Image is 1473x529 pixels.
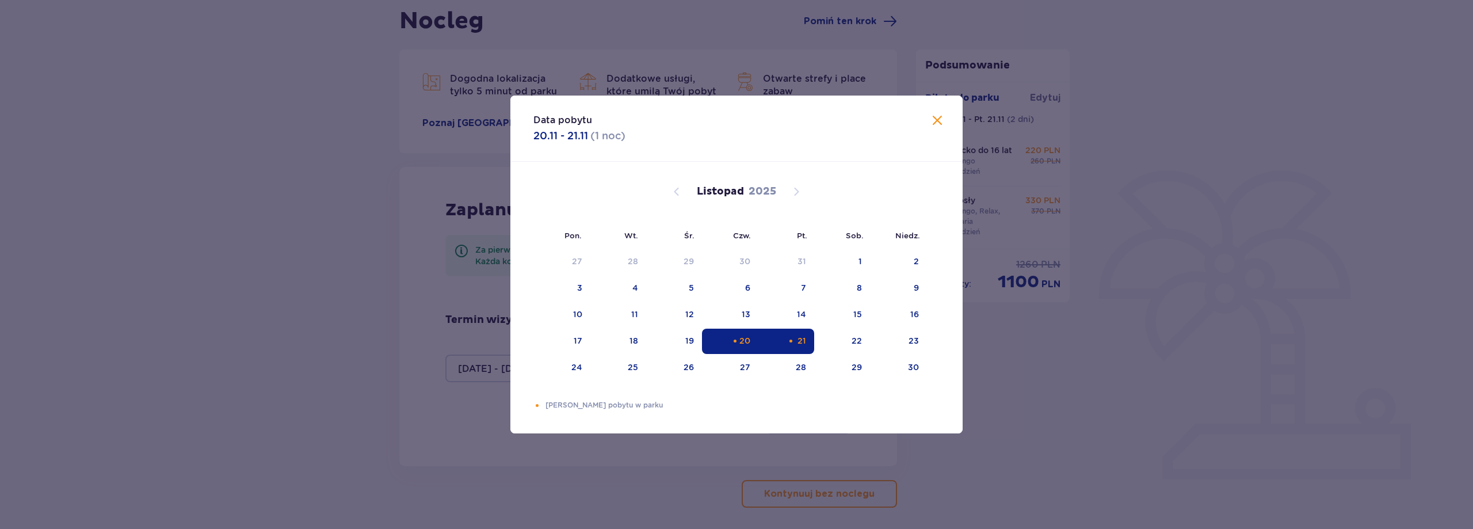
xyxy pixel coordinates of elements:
td: Choose wtorek, 25 listopada 2025 as your check-in date. It’s available. [590,355,646,380]
td: Choose czwartek, 6 listopada 2025 as your check-in date. It’s available. [702,276,759,301]
div: 19 [685,335,694,347]
td: Choose środa, 26 listopada 2025 as your check-in date. It’s available. [646,355,702,380]
td: Choose sobota, 1 listopada 2025 as your check-in date. It’s available. [814,249,870,275]
td: Choose piątek, 31 października 2025 as your check-in date. It’s available. [758,249,814,275]
td: Choose niedziela, 23 listopada 2025 as your check-in date. It’s available. [870,329,927,354]
p: Listopad [697,185,744,199]
td: Choose niedziela, 30 listopada 2025 as your check-in date. It’s available. [870,355,927,380]
div: 27 [740,361,750,373]
td: Choose niedziela, 9 listopada 2025 as your check-in date. It’s available. [870,276,927,301]
p: [PERSON_NAME] pobytu w parku [545,400,940,410]
td: Choose wtorek, 18 listopada 2025 as your check-in date. It’s available. [590,329,646,354]
td: Choose wtorek, 11 listopada 2025 as your check-in date. It’s available. [590,302,646,328]
div: Calendar [510,162,963,400]
div: 3 [577,282,582,294]
td: Choose sobota, 15 listopada 2025 as your check-in date. It’s available. [814,302,870,328]
div: 18 [629,335,638,347]
div: 13 [742,309,750,320]
div: 17 [574,335,582,347]
div: 25 [628,361,638,373]
td: Selected as start date. czwartek, 20 listopada 2025 [702,329,759,354]
td: Choose niedziela, 2 listopada 2025 as your check-in date. It’s available. [870,249,927,275]
div: 22 [852,335,862,347]
div: 4 [632,282,638,294]
td: Choose sobota, 8 listopada 2025 as your check-in date. It’s available. [814,276,870,301]
td: Choose piątek, 28 listopada 2025 as your check-in date. It’s available. [758,355,814,380]
td: Choose poniedziałek, 10 listopada 2025 as your check-in date. It’s available. [533,302,590,328]
small: Wt. [624,231,638,240]
td: Choose środa, 5 listopada 2025 as your check-in date. It’s available. [646,276,702,301]
div: 7 [801,282,806,294]
div: 11 [631,309,638,320]
div: 29 [684,256,694,267]
td: Choose czwartek, 13 listopada 2025 as your check-in date. It’s available. [702,302,759,328]
td: Selected as end date. piątek, 21 listopada 2025 [758,329,814,354]
div: 1 [858,256,862,267]
small: Niedz. [895,231,920,240]
div: 15 [853,309,862,320]
td: Choose czwartek, 30 października 2025 as your check-in date. It’s available. [702,249,759,275]
td: Choose środa, 12 listopada 2025 as your check-in date. It’s available. [646,302,702,328]
div: 30 [739,256,750,267]
td: Choose sobota, 22 listopada 2025 as your check-in date. It’s available. [814,329,870,354]
div: 29 [852,361,862,373]
small: Sob. [846,231,864,240]
div: 31 [797,256,806,267]
div: 27 [572,256,582,267]
td: Choose poniedziałek, 17 listopada 2025 as your check-in date. It’s available. [533,329,590,354]
div: 28 [796,361,806,373]
div: 24 [571,361,582,373]
td: Choose poniedziałek, 3 listopada 2025 as your check-in date. It’s available. [533,276,590,301]
small: Pon. [564,231,582,240]
td: Choose czwartek, 27 listopada 2025 as your check-in date. It’s available. [702,355,759,380]
small: Czw. [733,231,751,240]
div: 26 [684,361,694,373]
div: 8 [857,282,862,294]
div: 12 [685,309,694,320]
small: Śr. [684,231,694,240]
td: Choose poniedziałek, 24 listopada 2025 as your check-in date. It’s available. [533,355,590,380]
td: Choose środa, 19 listopada 2025 as your check-in date. It’s available. [646,329,702,354]
td: Choose piątek, 14 listopada 2025 as your check-in date. It’s available. [758,302,814,328]
div: 28 [628,256,638,267]
div: 21 [797,335,806,347]
small: Pt. [797,231,807,240]
td: Choose poniedziałek, 27 października 2025 as your check-in date. It’s available. [533,249,590,275]
p: 2025 [749,185,776,199]
div: 6 [745,282,750,294]
td: Choose wtorek, 28 października 2025 as your check-in date. It’s available. [590,249,646,275]
div: 10 [573,309,582,320]
div: 20 [739,335,750,347]
div: 14 [797,309,806,320]
td: Choose środa, 29 października 2025 as your check-in date. It’s available. [646,249,702,275]
td: Choose niedziela, 16 listopada 2025 as your check-in date. It’s available. [870,302,927,328]
div: 5 [689,282,694,294]
td: Choose sobota, 29 listopada 2025 as your check-in date. It’s available. [814,355,870,380]
td: Choose wtorek, 4 listopada 2025 as your check-in date. It’s available. [590,276,646,301]
td: Choose piątek, 7 listopada 2025 as your check-in date. It’s available. [758,276,814,301]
